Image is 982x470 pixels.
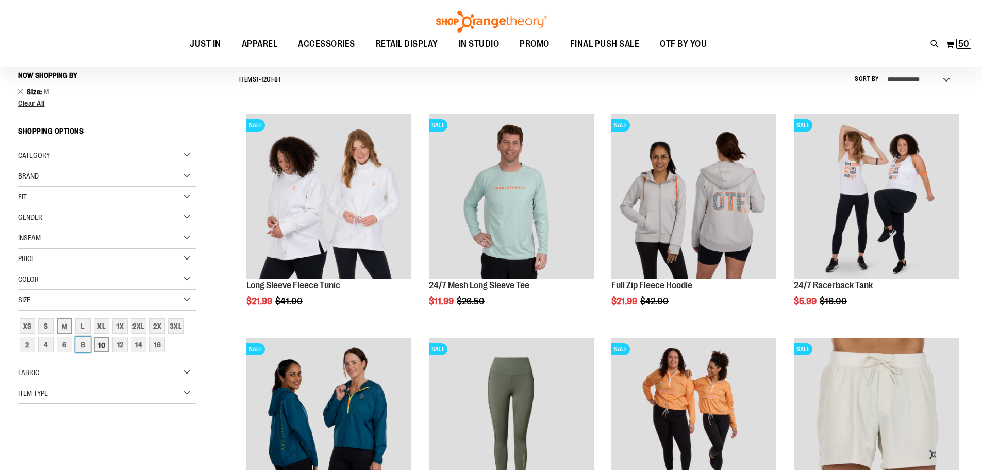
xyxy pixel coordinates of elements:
span: RETAIL DISPLAY [376,33,438,56]
div: XL [94,318,109,334]
span: SALE [794,119,812,132]
a: XS [18,317,37,335]
a: 16 [148,335,167,354]
a: 14 [129,335,148,354]
div: M [57,318,72,334]
div: 2 [20,337,35,352]
span: Fit [18,192,27,201]
span: Size [18,296,30,304]
span: Category [18,151,50,159]
img: Main Image of 1457095 [429,114,594,279]
a: Clear All [18,100,196,107]
a: 2 [18,335,37,354]
span: 1 [256,76,259,83]
div: product [789,109,964,333]
div: 4 [38,337,54,352]
a: 8 [74,335,92,354]
h2: Items - of [239,72,281,88]
strong: Shopping Options [18,122,196,145]
span: $26.50 [457,296,486,306]
a: ACCESSORIES [288,33,365,56]
span: 81 [274,76,280,83]
a: Long Sleeve Fleece Tunic [246,280,340,290]
span: PROMO [520,33,550,56]
span: OTF BY YOU [660,33,707,56]
div: 16 [149,337,165,352]
a: OTF BY YOU [650,33,717,56]
a: S [37,317,55,335]
span: SALE [611,119,630,132]
span: Fabric [18,368,39,377]
a: 2X [148,317,167,335]
a: 4 [37,335,55,354]
span: Size [27,88,44,96]
div: 10 [94,337,109,352]
div: 12 [112,337,128,352]
span: $41.00 [275,296,304,306]
a: RETAIL DISPLAY [365,33,448,56]
a: PROMO [509,33,560,56]
img: Shop Orangetheory [435,11,548,33]
span: 50 [958,39,969,49]
div: product [424,109,599,333]
span: SALE [246,119,265,132]
a: APPAREL [231,33,288,56]
div: L [75,318,91,334]
span: JUST IN [190,33,221,56]
span: IN STUDIO [459,33,500,56]
span: SALE [794,343,812,355]
a: 10 [92,335,111,354]
a: 24/7 Mesh Long Sleeve Tee [429,280,529,290]
img: Product image for Fleece Long Sleeve [246,114,411,279]
a: 3XL [167,317,185,335]
a: XL [92,317,111,335]
span: $5.99 [794,296,818,306]
div: 14 [131,337,146,352]
span: $11.99 [429,296,455,306]
span: SALE [246,343,265,355]
a: L [74,317,92,335]
div: XS [20,318,35,334]
a: 24/7 Racerback Tank [794,280,873,290]
span: $16.00 [820,296,848,306]
div: 2XL [131,318,146,334]
img: 24/7 Racerback Tank [794,114,959,279]
a: IN STUDIO [448,33,510,56]
button: Now Shopping by [18,67,82,84]
span: Inseam [18,234,41,242]
span: Item Type [18,389,48,397]
div: 8 [75,337,91,352]
a: M [55,317,74,335]
a: 2XL [129,317,148,335]
span: Color [18,275,39,283]
div: S [38,318,54,334]
span: ACCESSORIES [298,33,355,56]
a: 1X [111,317,129,335]
span: $21.99 [246,296,274,306]
a: 6 [55,335,74,354]
span: Price [18,254,35,263]
div: product [606,109,781,333]
span: Clear All [18,99,45,107]
a: Main Image of 1457091SALE [611,114,776,281]
div: product [241,109,417,333]
span: SALE [429,343,447,355]
a: Full Zip Fleece Hoodie [611,280,692,290]
a: FINAL PUSH SALE [560,33,650,56]
span: $42.00 [640,296,670,306]
a: JUST IN [179,33,231,56]
span: SALE [611,343,630,355]
a: 12 [111,335,129,354]
span: APPAREL [242,33,278,56]
span: $21.99 [611,296,639,306]
a: Product image for Fleece Long SleeveSALE [246,114,411,281]
span: Brand [18,172,39,180]
img: Main Image of 1457091 [611,114,776,279]
span: 12 [261,76,267,83]
a: Main Image of 1457095SALE [429,114,594,281]
a: 24/7 Racerback TankSALE [794,114,959,281]
div: 2X [149,318,165,334]
div: 1X [112,318,128,334]
span: SALE [429,119,447,132]
div: 6 [57,337,72,352]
